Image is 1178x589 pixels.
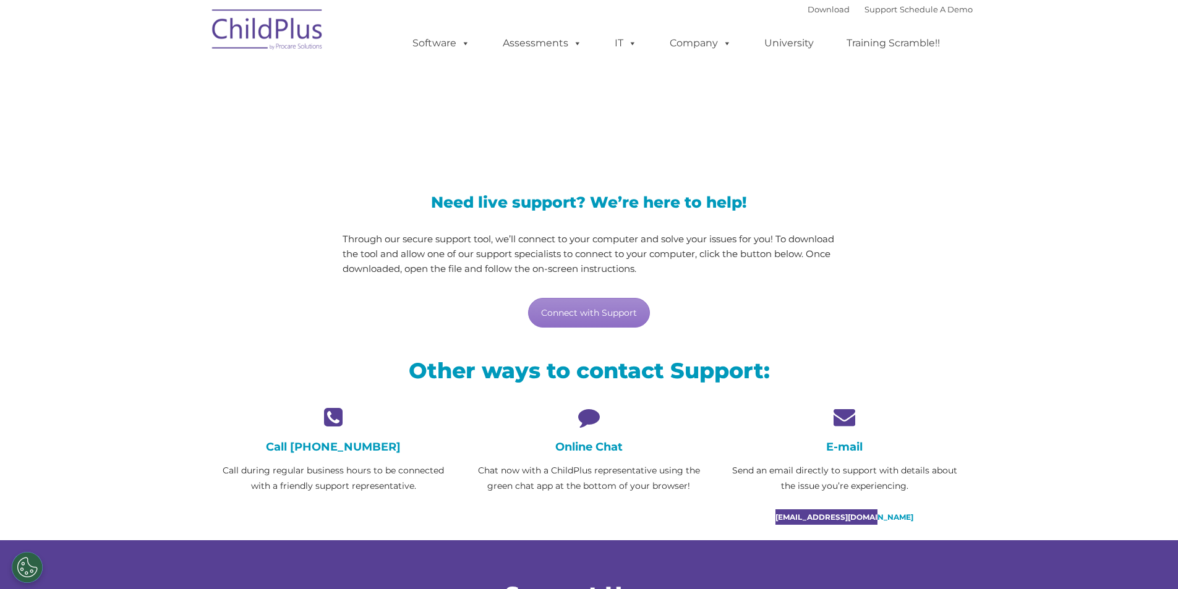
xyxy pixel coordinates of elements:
[206,1,330,62] img: ChildPlus by Procare Solutions
[834,31,952,56] a: Training Scramble!!
[490,31,594,56] a: Assessments
[215,89,678,127] span: LiveSupport with SplashTop
[343,232,835,276] p: Through our secure support tool, we’ll connect to your computer and solve your issues for you! To...
[808,4,850,14] a: Download
[808,4,973,14] font: |
[400,31,482,56] a: Software
[12,552,43,583] button: Cookies Settings
[752,31,826,56] a: University
[864,4,897,14] a: Support
[471,440,707,454] h4: Online Chat
[775,512,913,522] a: [EMAIL_ADDRESS][DOMAIN_NAME]
[528,298,650,328] a: Connect with Support
[726,463,963,494] p: Send an email directly to support with details about the issue you’re experiencing.
[343,195,835,210] h3: Need live support? We’re here to help!
[215,357,963,384] h2: Other ways to contact Support:
[602,31,649,56] a: IT
[215,440,452,454] h4: Call [PHONE_NUMBER]
[726,440,963,454] h4: E-mail
[657,31,744,56] a: Company
[215,463,452,494] p: Call during regular business hours to be connected with a friendly support representative.
[471,463,707,494] p: Chat now with a ChildPlus representative using the green chat app at the bottom of your browser!
[900,4,973,14] a: Schedule A Demo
